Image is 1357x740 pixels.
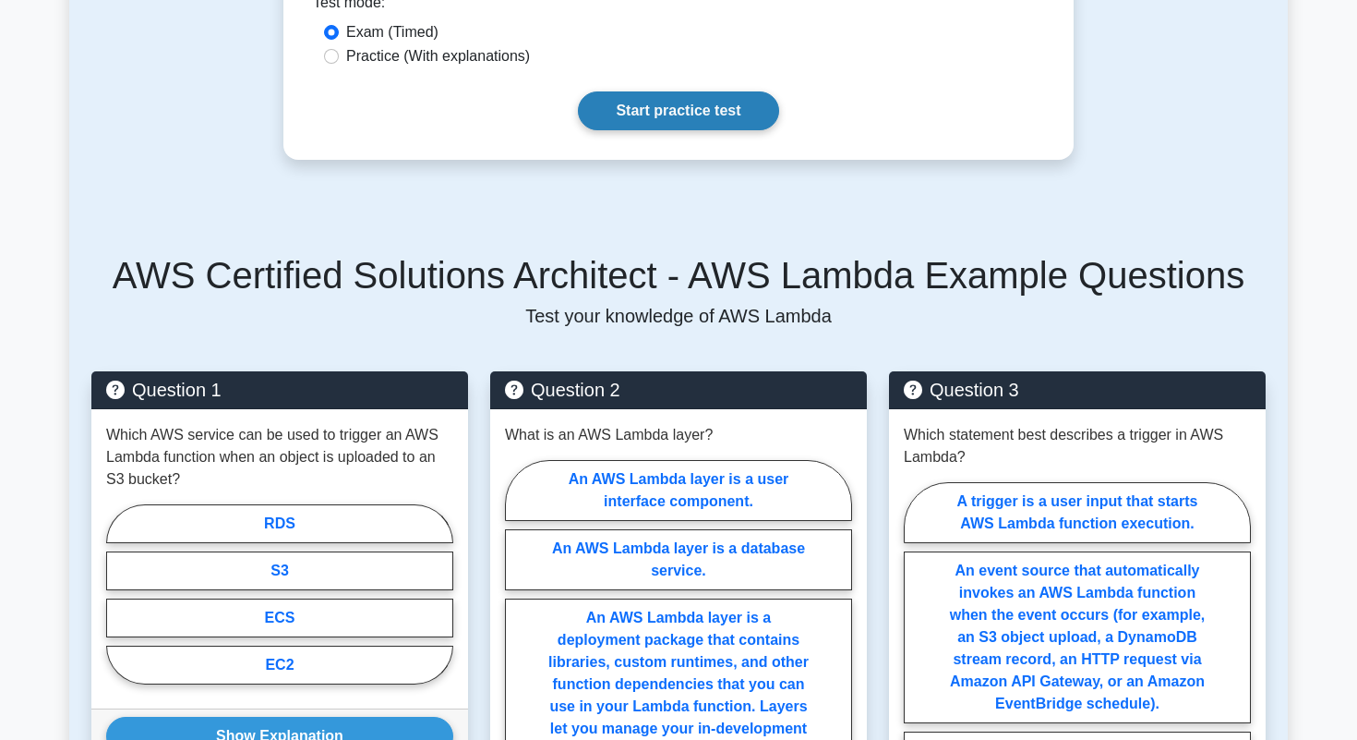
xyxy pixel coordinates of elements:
p: What is an AWS Lambda layer? [505,424,713,446]
p: Test your knowledge of AWS Lambda [91,305,1266,327]
label: Exam (Timed) [346,21,438,43]
label: Practice (With explanations) [346,45,530,67]
h5: Question 2 [505,379,852,401]
label: EC2 [106,646,453,685]
label: RDS [106,504,453,543]
label: ECS [106,599,453,637]
label: A trigger is a user input that starts AWS Lambda function execution. [904,482,1251,543]
p: Which statement best describes a trigger in AWS Lambda? [904,424,1251,468]
label: An AWS Lambda layer is a database service. [505,529,852,590]
p: Which AWS service can be used to trigger an AWS Lambda function when an object is uploaded to an ... [106,424,453,491]
label: An AWS Lambda layer is a user interface component. [505,460,852,521]
a: Start practice test [578,91,778,130]
label: S3 [106,552,453,590]
label: An event source that automatically invokes an AWS Lambda function when the event occurs (for exam... [904,552,1251,723]
h5: AWS Certified Solutions Architect - AWS Lambda Example Questions [91,253,1266,297]
h5: Question 1 [106,379,453,401]
h5: Question 3 [904,379,1251,401]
